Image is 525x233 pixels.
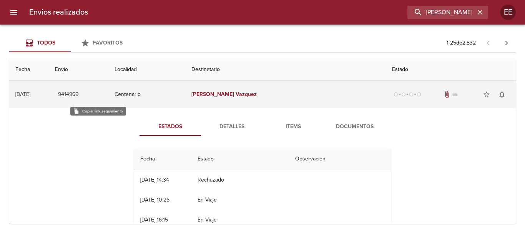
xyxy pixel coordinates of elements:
td: Centenario [108,81,186,108]
span: star_border [483,91,490,98]
th: Estado [191,148,289,170]
th: Fecha [9,59,49,81]
span: Pagina siguiente [497,34,516,52]
span: Tiene documentos adjuntos [443,91,451,98]
span: Todos [37,40,55,46]
div: [DATE] 14:34 [140,177,169,183]
span: Documentos [329,122,381,132]
button: menu [5,3,23,21]
span: radio_button_unchecked [409,92,414,97]
span: Favoritos [93,40,123,46]
button: Activar notificaciones [494,87,510,102]
em: [PERSON_NAME] [191,91,234,97]
em: Vazquez [236,91,257,97]
input: buscar [407,6,475,19]
span: radio_button_unchecked [401,92,406,97]
div: Abrir información de usuario [500,5,516,20]
div: [DATE] [15,91,30,97]
td: Rechazado [191,170,289,190]
td: En Viaje [191,210,289,230]
span: notifications_none [498,91,506,98]
span: Estados [144,122,196,132]
p: 1 - 25 de 2.832 [447,39,476,47]
th: Envio [49,59,108,81]
h6: Envios realizados [29,6,88,18]
div: Tabs detalle de guia [140,117,385,136]
span: No tiene pedido asociado [451,91,459,98]
div: [DATE] 10:26 [140,197,169,203]
th: Destinatario [185,59,386,81]
span: Items [267,122,319,132]
span: 9414969 [58,90,78,99]
span: Detalles [206,122,258,132]
td: En Viaje [191,190,289,210]
div: EE [500,5,516,20]
button: 9414969 [55,88,81,102]
th: Localidad [108,59,186,81]
span: radio_button_unchecked [417,92,421,97]
span: Pagina anterior [479,39,497,46]
span: radio_button_unchecked [394,92,398,97]
th: Fecha [134,148,191,170]
button: Agregar a favoritos [479,87,494,102]
th: Observacion [289,148,391,170]
div: Tabs Envios [9,34,132,52]
div: [DATE] 16:15 [140,216,168,223]
th: Estado [386,59,516,81]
